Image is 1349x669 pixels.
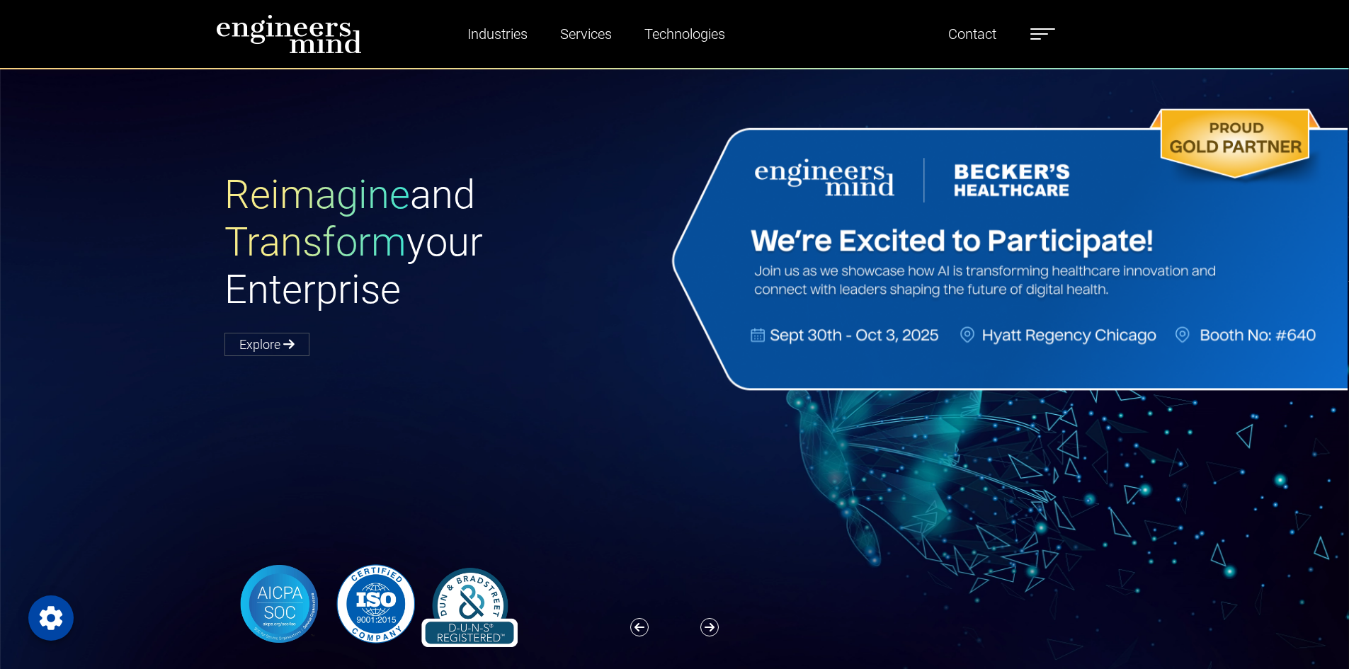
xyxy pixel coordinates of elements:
img: banner-logo [224,561,525,647]
span: Reimagine [224,171,410,218]
a: Industries [462,18,533,50]
a: Contact [943,18,1002,50]
img: Website Banner [665,103,1348,396]
img: logo [216,14,362,54]
a: Explore [224,333,309,356]
h1: and your Enterprise [224,171,675,314]
a: Services [554,18,617,50]
a: Technologies [639,18,731,50]
span: Transform [224,219,406,265]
